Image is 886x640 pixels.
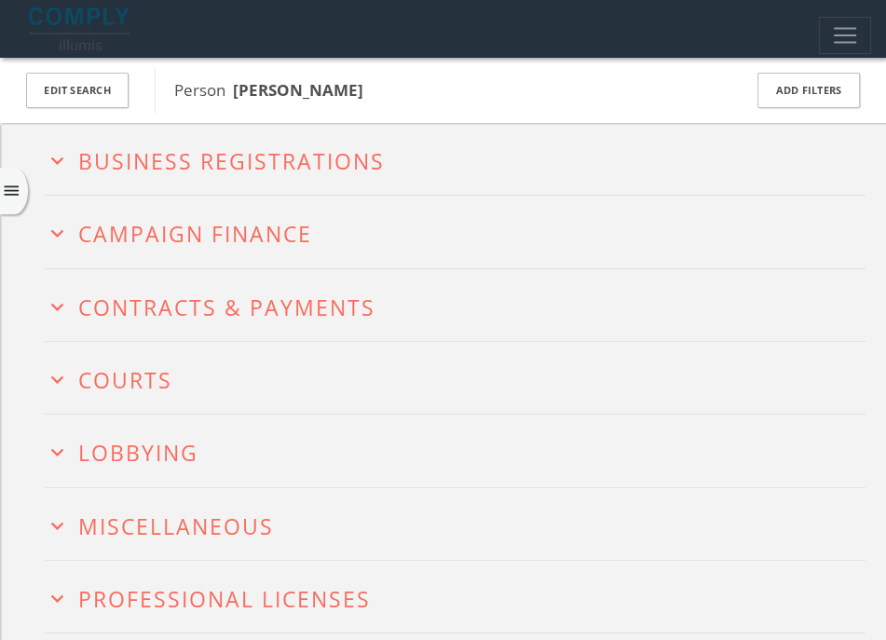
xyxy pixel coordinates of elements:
span: Person [174,79,363,101]
i: expand_more [45,586,70,611]
button: expand_moreCampaign Finance [45,217,866,246]
i: expand_more [45,148,70,173]
img: illumis [29,7,133,50]
i: expand_more [45,513,70,538]
span: Courts [78,365,172,395]
button: expand_moreCourts [45,363,866,392]
span: Campaign Finance [78,219,312,249]
b: [PERSON_NAME] [233,79,363,101]
i: expand_more [45,367,70,392]
span: Professional Licenses [78,584,371,614]
i: expand_more [45,440,70,465]
i: expand_more [45,294,70,320]
button: expand_moreProfessional Licenses [45,582,866,611]
button: expand_moreContracts & Payments [45,291,866,320]
button: Toggle navigation [819,17,871,54]
span: Lobbying [78,438,198,468]
i: expand_more [45,221,70,246]
span: Business Registrations [78,146,385,176]
button: expand_moreLobbying [45,436,866,465]
button: Add Filters [757,73,860,109]
i: menu [2,182,21,201]
button: expand_moreBusiness Registrations [45,144,866,173]
button: Edit Search [26,73,129,109]
button: expand_moreMiscellaneous [45,510,866,538]
span: Contracts & Payments [78,293,375,322]
span: Miscellaneous [78,511,274,541]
